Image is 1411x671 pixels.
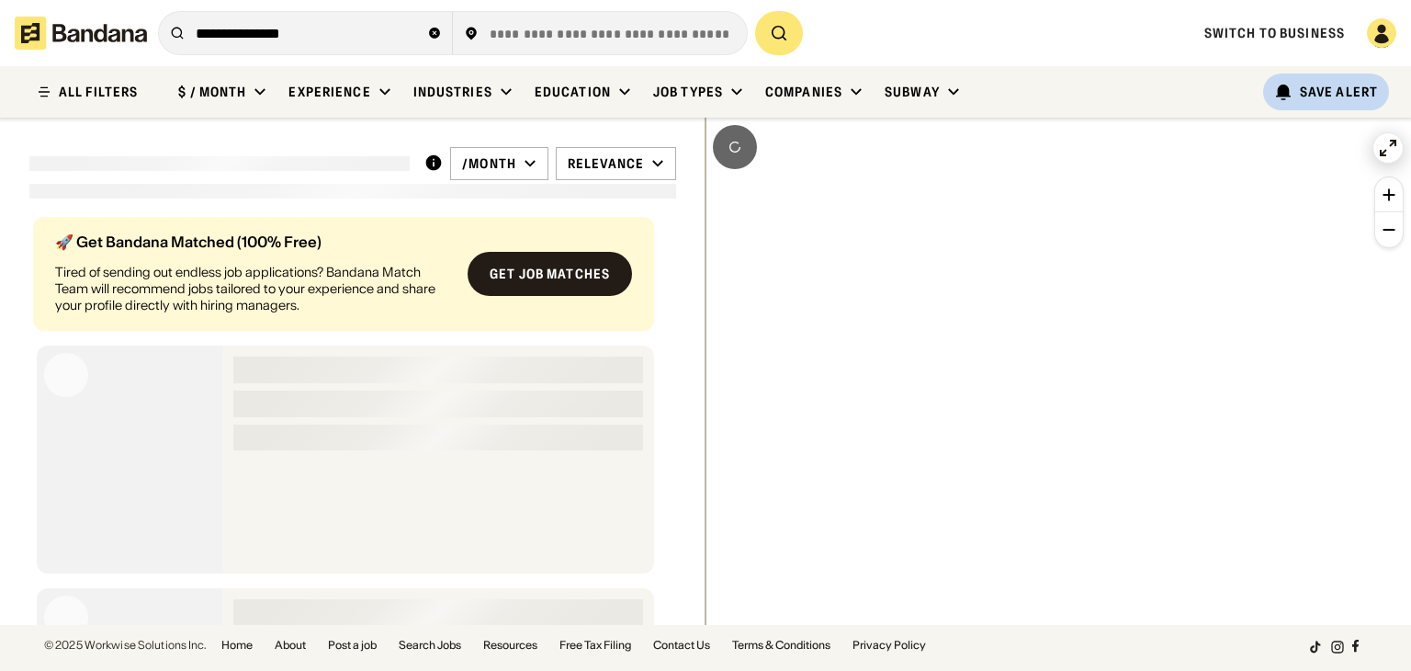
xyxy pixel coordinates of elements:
[490,267,610,280] div: Get job matches
[59,85,138,98] div: ALL FILTERS
[221,640,253,651] a: Home
[15,17,147,50] img: Bandana logotype
[852,640,926,651] a: Privacy Policy
[885,84,940,100] div: Subway
[653,84,723,100] div: Job Types
[288,84,370,100] div: Experience
[413,84,492,100] div: Industries
[559,640,631,651] a: Free Tax Filing
[55,234,453,249] div: 🚀 Get Bandana Matched (100% Free)
[732,640,830,651] a: Terms & Conditions
[653,640,710,651] a: Contact Us
[328,640,377,651] a: Post a job
[1204,25,1345,41] a: Switch to Business
[765,84,842,100] div: Companies
[55,264,453,314] div: Tired of sending out endless job applications? Bandana Match Team will recommend jobs tailored to...
[535,84,611,100] div: Education
[275,640,306,651] a: About
[483,640,537,651] a: Resources
[29,210,676,625] div: grid
[399,640,461,651] a: Search Jobs
[178,84,246,100] div: $ / month
[44,640,207,651] div: © 2025 Workwise Solutions Inc.
[1300,84,1378,100] div: Save Alert
[462,155,516,172] div: /month
[568,155,644,172] div: Relevance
